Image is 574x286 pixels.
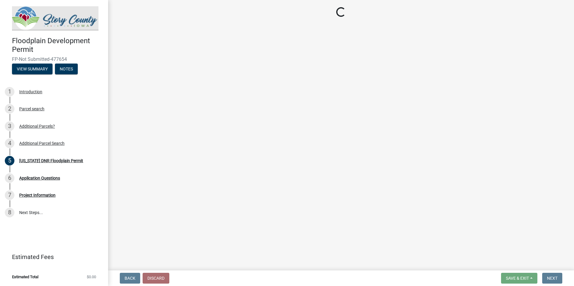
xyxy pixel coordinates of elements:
[5,121,14,131] div: 3
[5,87,14,97] div: 1
[5,104,14,114] div: 2
[12,6,98,30] img: Story County, Iowa
[19,193,56,197] div: Project Information
[12,275,38,279] span: Estimated Total
[19,124,55,128] div: Additional Parcels?
[547,276,557,281] span: Next
[501,273,537,284] button: Save & Exit
[87,275,96,279] span: $0.00
[19,141,65,145] div: Additional Parcel Search
[19,176,60,180] div: Application Questions
[5,173,14,183] div: 6
[5,208,14,217] div: 8
[12,64,53,74] button: View Summary
[5,251,98,263] a: Estimated Fees
[55,67,78,72] wm-modal-confirm: Notes
[12,56,96,62] span: FP-Not Submitted-477654
[542,273,562,284] button: Next
[5,139,14,148] div: 4
[143,273,169,284] button: Discard
[55,64,78,74] button: Notes
[125,276,135,281] span: Back
[5,156,14,165] div: 5
[506,276,529,281] span: Save & Exit
[19,90,42,94] div: Introduction
[19,107,44,111] div: Parcel search
[19,159,83,163] div: [US_STATE] DNR Floodplain Permit
[5,190,14,200] div: 7
[12,67,53,72] wm-modal-confirm: Summary
[120,273,140,284] button: Back
[12,37,103,54] h4: Floodplain Development Permit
